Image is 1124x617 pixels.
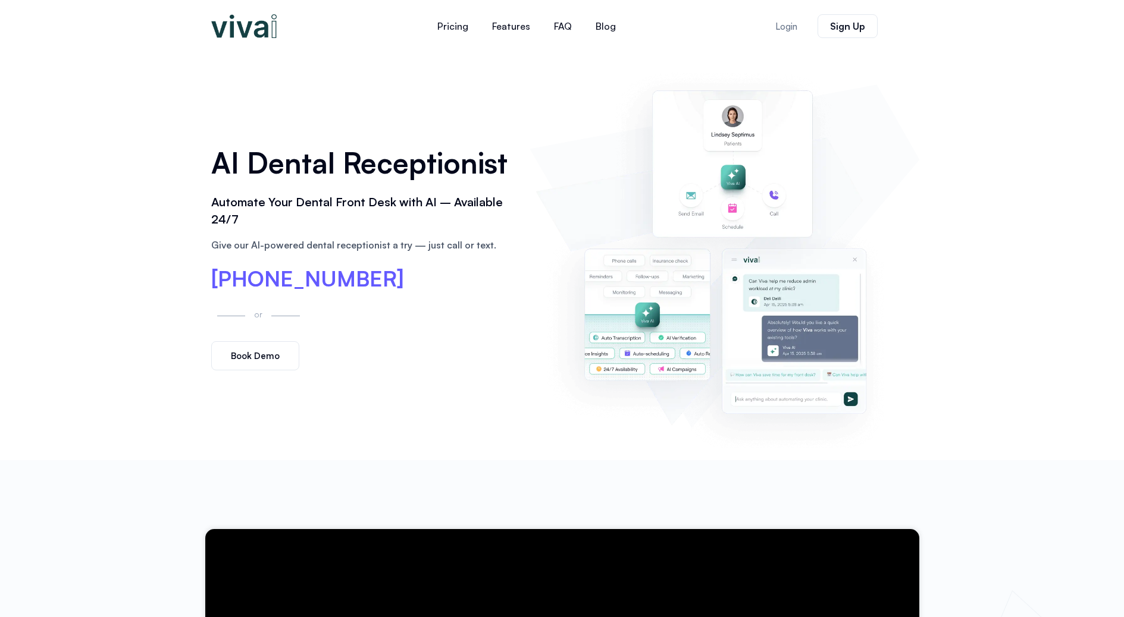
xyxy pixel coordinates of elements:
h2: Automate Your Dental Front Desk with AI – Available 24/7 [211,194,518,228]
p: Give our AI-powered dental receptionist a try — just call or text. [211,238,518,252]
span: Sign Up [830,21,865,31]
span: Book Demo [231,351,280,360]
h1: AI Dental Receptionist [211,142,518,184]
a: Blog [584,12,628,40]
a: Pricing [425,12,480,40]
a: Sign Up [818,14,878,38]
nav: Menu [354,12,699,40]
p: or [251,307,265,321]
a: FAQ [542,12,584,40]
a: Features [480,12,542,40]
a: Login [761,15,812,38]
a: [PHONE_NUMBER] [211,268,404,289]
a: Book Demo [211,341,299,370]
img: AI dental receptionist dashboard – virtual receptionist dental office [536,64,913,448]
span: Login [775,22,797,31]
